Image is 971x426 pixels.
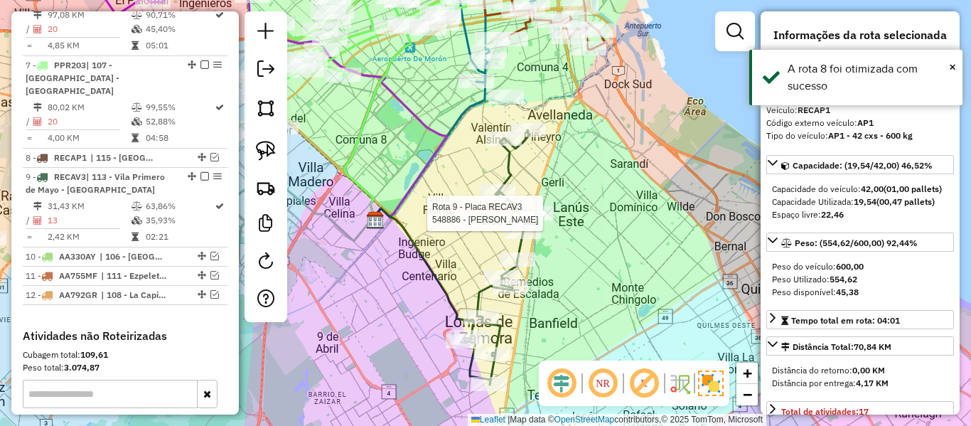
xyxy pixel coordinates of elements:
td: 90,71% [145,8,214,22]
div: Distância Total:70,84 KM [766,358,954,395]
strong: AP1 [857,117,874,128]
span: 8 - [26,152,87,163]
em: Alterar sequência das rotas [198,252,206,260]
span: 106 - La Plata [100,250,165,263]
td: / [26,22,33,36]
div: Atividade não roteirizada - Lucas D'Elia [419,6,455,20]
a: Exportar sessão [252,55,280,87]
a: Tempo total em rota: 04:01 [766,310,954,329]
div: Atividade não roteirizada - Claudia Raquel Bareiro [311,5,346,19]
a: Peso: (554,62/600,00) 92,44% [766,233,954,252]
strong: 42,00 [861,183,884,194]
span: 111 - Ezpeleta - Barrio Papelero, 112 - Vila Las Posas - Coronel Olmos [101,270,166,282]
strong: 0,00 KM [852,365,885,376]
td: = [26,131,33,145]
em: Visualizar rota [210,290,219,299]
span: Peso do veículo: [772,261,864,272]
a: OpenStreetMap [554,415,615,425]
i: % de utilização do peso [132,103,142,112]
img: Selecionar atividades - polígono [256,98,276,118]
i: % de utilização do peso [132,11,142,19]
i: % de utilização da cubagem [132,117,142,126]
em: Alterar sequência das rotas [188,172,196,181]
strong: 17 [859,406,869,417]
span: 7 - [26,60,119,96]
img: Fluxo de ruas [668,372,691,395]
em: Alterar sequência das rotas [198,153,206,161]
td: / [26,213,33,228]
em: Alterar sequência das rotas [188,60,196,69]
a: Zoom out [736,384,758,405]
span: | 107 - [GEOGRAPHIC_DATA] - [GEOGRAPHIC_DATA] [26,60,119,96]
strong: 109,61 [80,349,108,360]
td: / [26,115,33,129]
em: Visualizar rota [210,153,219,161]
div: Capacidade do veículo: [772,183,948,196]
em: Alterar sequência das rotas [198,271,206,279]
i: Distância Total [33,11,42,19]
div: Atividade não roteirizada - Lucia Ferreiro [312,31,348,46]
span: 11 - [26,270,97,281]
a: Total de atividades:17 [766,401,954,420]
strong: AP1 - 42 cxs - 600 kg [828,130,913,141]
span: − [743,385,752,403]
i: Total de Atividades [33,216,42,225]
a: Criar modelo [252,209,280,241]
a: Capacidade: (19,54/42,00) 46,52% [766,155,954,174]
span: 108 - La Capillla - Florencia Vareia, 109 - San Vicente - Alejandro Korn - Glew [101,289,166,302]
strong: RECAP1 [798,105,830,115]
span: Total de atividades: [781,406,869,417]
strong: 554,62 [830,274,857,284]
i: Total de Atividades [33,25,42,33]
span: Ocultar NR [586,366,620,400]
i: Tempo total em rota [132,233,139,241]
span: Tempo total em rota: 04:01 [791,315,900,326]
button: Close [949,56,956,78]
em: Finalizar rota [200,60,209,69]
img: SAZ AR - TaDa Shipick [366,211,385,230]
span: 12 - [26,289,97,300]
img: Selecionar atividades - laço [256,141,276,161]
span: | 113 - Vila Primero de Mayo - [GEOGRAPHIC_DATA] [26,171,165,195]
td: = [26,230,33,244]
i: Rota otimizada [215,202,224,211]
h4: Atividades não Roteirizadas [23,329,227,343]
strong: 19,54 [854,196,876,207]
div: Atividade não roteirizada - Romina Favaloro [425,10,461,24]
em: Opções [213,172,222,181]
div: Atividade não roteirizada - Guillermo Garc�a Gi�n [393,18,429,33]
img: Exibir/Ocultar setores [698,371,724,396]
div: Atividade não roteirizada - Pamela Ben�tez [424,16,459,31]
span: × [949,59,956,75]
strong: 4,17 KM [856,378,889,388]
div: Veículo: [766,104,954,117]
span: 10 - [26,251,96,262]
i: Tempo total em rota [132,134,139,142]
div: Distância por entrega: [772,377,948,390]
i: Rota otimizada [215,103,224,112]
td: 4,85 KM [47,38,131,53]
a: Exibir filtros [721,17,749,46]
td: 02:21 [145,230,214,244]
div: A rota 8 foi otimizada com sucesso [788,60,952,95]
a: Zoom in [736,363,758,384]
em: Alterar sequência das rotas [198,290,206,299]
strong: 600,00 [836,261,864,272]
a: Nova sessão e pesquisa [252,17,280,49]
td: 4,00 KM [47,131,131,145]
td: 13 [47,213,131,228]
td: 63,86% [145,199,214,213]
div: Atividade não roteirizada - Marcela mateo [316,14,351,28]
em: Visualizar rota [210,252,219,260]
div: Distância do retorno: [772,364,948,377]
div: Capacidade Utilizada: [772,196,948,208]
span: Exibir rótulo [627,366,661,400]
a: Leaflet [471,415,505,425]
span: + [743,364,752,382]
div: Capacidade: (19,54/42,00) 46,52% [766,177,954,227]
div: Atividade não roteirizada - Ezequiel Cabrera [426,7,461,21]
a: Reroteirizar Sessão [252,247,280,279]
strong: 45,38 [836,287,859,297]
span: AA330AY [59,251,96,262]
td: 04:58 [145,131,214,145]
